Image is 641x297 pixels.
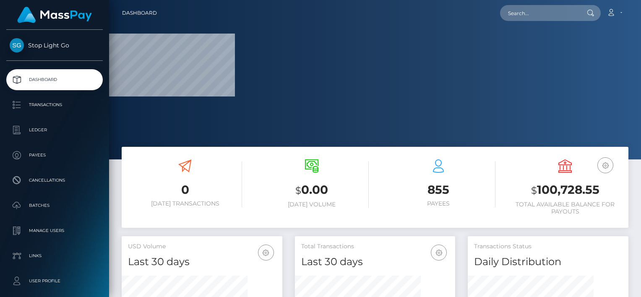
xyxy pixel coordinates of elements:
[128,200,242,207] h6: [DATE] Transactions
[122,4,157,22] a: Dashboard
[128,242,276,251] h5: USD Volume
[6,271,103,292] a: User Profile
[128,255,276,269] h4: Last 30 days
[10,224,99,237] p: Manage Users
[6,220,103,241] a: Manage Users
[10,73,99,86] p: Dashboard
[6,195,103,216] a: Batches
[10,250,99,262] p: Links
[301,255,449,269] h4: Last 30 days
[6,145,103,166] a: Payees
[6,69,103,90] a: Dashboard
[6,245,103,266] a: Links
[17,7,92,23] img: MassPay Logo
[10,199,99,212] p: Batches
[508,182,622,199] h3: 100,728.55
[500,5,579,21] input: Search...
[255,201,369,208] h6: [DATE] Volume
[531,185,537,196] small: $
[10,38,24,52] img: Stop Light Go
[128,182,242,198] h3: 0
[381,200,495,207] h6: Payees
[474,242,622,251] h5: Transactions Status
[10,99,99,111] p: Transactions
[6,120,103,141] a: Ledger
[381,182,495,198] h3: 855
[10,275,99,287] p: User Profile
[10,174,99,187] p: Cancellations
[295,185,301,196] small: $
[301,242,449,251] h5: Total Transactions
[10,124,99,136] p: Ledger
[6,94,103,115] a: Transactions
[10,149,99,162] p: Payees
[474,255,622,269] h4: Daily Distribution
[6,170,103,191] a: Cancellations
[508,201,622,215] h6: Total Available Balance for Payouts
[255,182,369,199] h3: 0.00
[6,42,103,49] span: Stop Light Go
